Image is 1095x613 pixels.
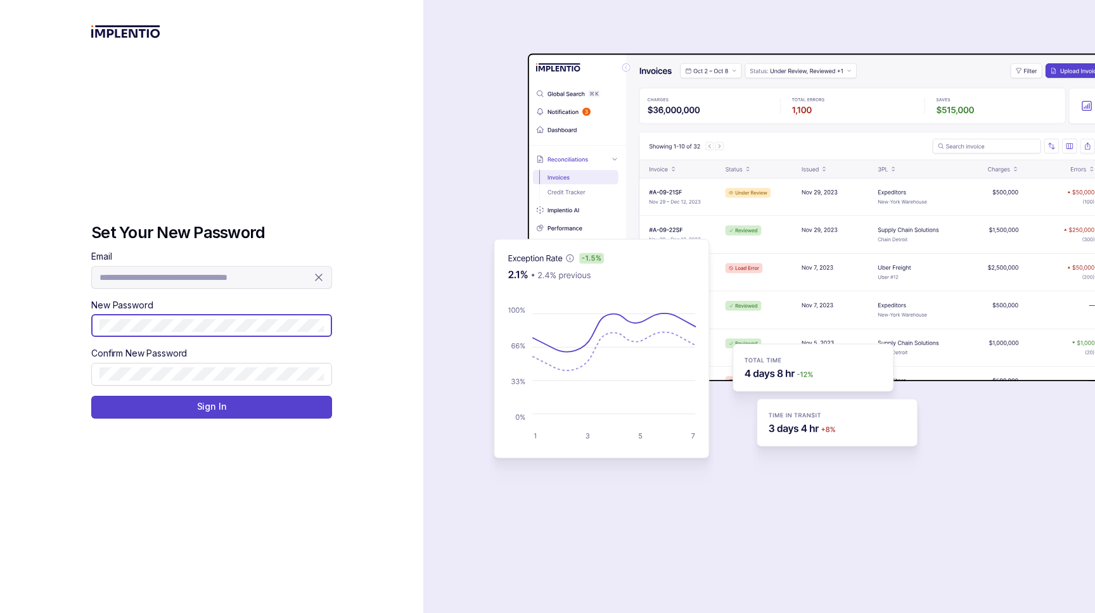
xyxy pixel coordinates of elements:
label: Confirm New Password [91,347,187,360]
iframe: Netlify Drawer [300,583,795,613]
label: New Password [91,299,153,312]
img: logo [91,25,160,38]
h3: Set Your New Password [91,222,332,243]
button: Sign In [91,396,332,419]
label: Email [91,250,112,263]
p: Sign In [197,400,227,413]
